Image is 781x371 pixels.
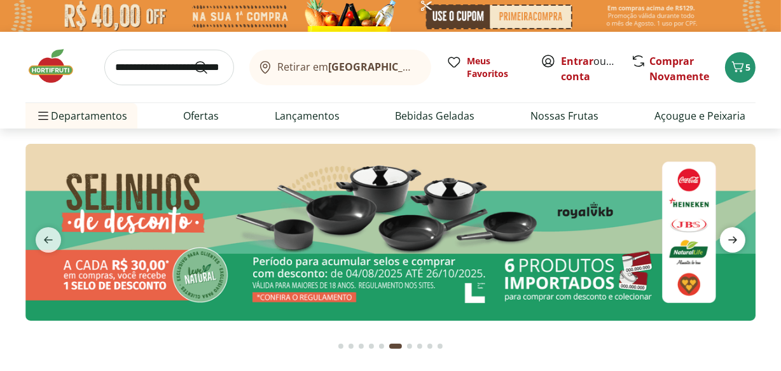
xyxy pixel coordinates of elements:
span: 5 [745,61,750,73]
a: Lançamentos [275,108,340,123]
a: Açougue e Peixaria [654,108,745,123]
a: Ofertas [183,108,219,123]
span: Retirar em [278,61,418,73]
button: previous [25,227,71,253]
img: Hortifruti [25,47,89,85]
img: selinhos [25,144,756,321]
button: Go to page 1 from fs-carousel [336,331,346,361]
span: Meus Favoritos [467,55,525,80]
input: search [104,50,234,85]
button: Go to page 2 from fs-carousel [346,331,356,361]
a: Meus Favoritos [446,55,525,80]
button: Go to page 8 from fs-carousel [415,331,425,361]
span: Departamentos [36,101,127,131]
button: Current page from fs-carousel [387,331,404,361]
button: Menu [36,101,51,131]
a: Comprar Novamente [649,54,709,83]
button: Go to page 10 from fs-carousel [435,331,445,361]
b: [GEOGRAPHIC_DATA]/[GEOGRAPHIC_DATA] [329,60,543,74]
button: Carrinho [725,52,756,83]
button: Go to page 4 from fs-carousel [366,331,377,361]
a: Entrar [561,54,593,68]
button: Go to page 3 from fs-carousel [356,331,366,361]
button: Submit Search [193,60,224,75]
span: ou [561,53,618,84]
button: Retirar em[GEOGRAPHIC_DATA]/[GEOGRAPHIC_DATA] [249,50,431,85]
button: Go to page 7 from fs-carousel [404,331,415,361]
a: Criar conta [561,54,631,83]
a: Bebidas Geladas [395,108,474,123]
button: next [710,227,756,253]
button: Go to page 9 from fs-carousel [425,331,435,361]
button: Go to page 5 from fs-carousel [377,331,387,361]
a: Nossas Frutas [530,108,598,123]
